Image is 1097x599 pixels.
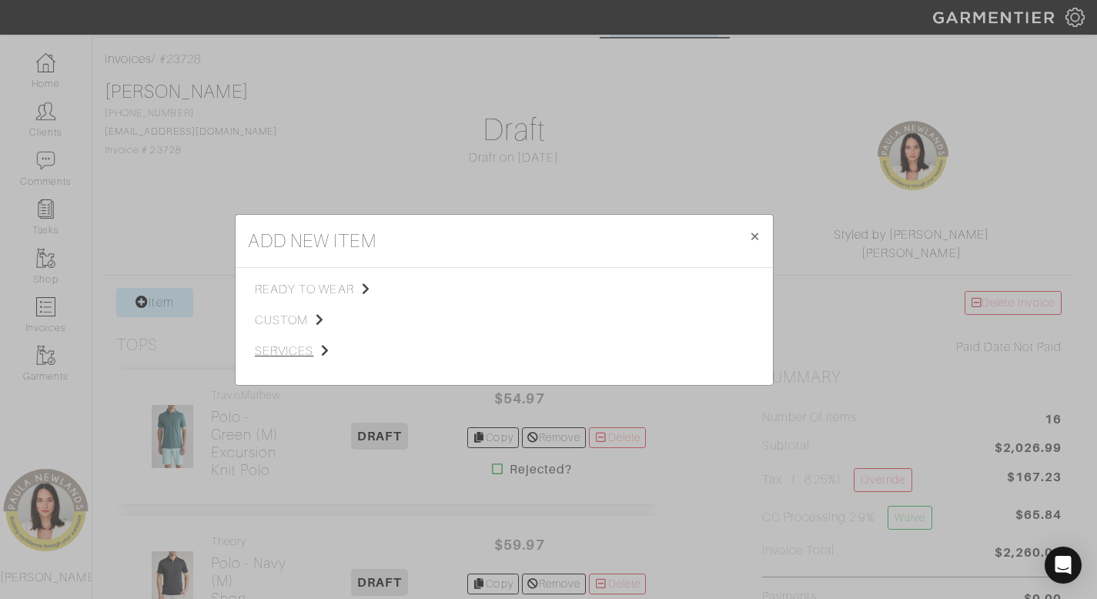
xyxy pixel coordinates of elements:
span: × [749,226,761,246]
span: ready to wear [255,280,410,299]
span: services [255,342,410,360]
span: custom [255,311,410,330]
h4: add new item [248,227,376,255]
div: Open Intercom Messenger [1045,547,1082,584]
